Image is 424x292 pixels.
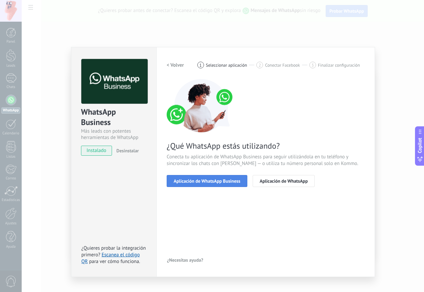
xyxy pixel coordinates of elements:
[206,63,247,68] span: Seleccionar aplicación
[89,258,140,265] span: para ver cómo funciona.
[167,258,203,262] span: ¿Necesitas ayuda?
[81,245,146,258] span: ¿Quieres probar la integración primero?
[81,59,148,104] img: logo_main.png
[81,107,147,128] div: WhatsApp Business
[167,255,204,265] button: ¿Necesitas ayuda?
[417,138,423,153] span: Copilot
[311,62,314,68] span: 3
[174,179,240,183] span: Aplicación de WhatsApp Business
[253,175,315,187] button: Aplicación de WhatsApp
[81,252,140,265] a: Escanea el código QR
[167,141,365,151] span: ¿Qué WhatsApp estás utilizando?
[114,146,139,156] button: Desinstalar
[81,146,112,156] span: instalado
[167,175,247,187] button: Aplicación de WhatsApp Business
[265,63,300,68] span: Conectar Facebook
[167,154,365,167] span: Conecta tu aplicación de WhatsApp Business para seguir utilizándola en tu teléfono y sincronizar ...
[116,148,139,154] span: Desinstalar
[167,59,184,71] button: < Volver
[199,62,202,68] span: 1
[167,62,184,68] h2: < Volver
[81,128,147,141] div: Más leads con potentes herramientas de WhatsApp
[167,79,237,132] img: connect number
[318,63,360,68] span: Finalizar configuración
[259,62,261,68] span: 2
[260,179,308,183] span: Aplicación de WhatsApp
